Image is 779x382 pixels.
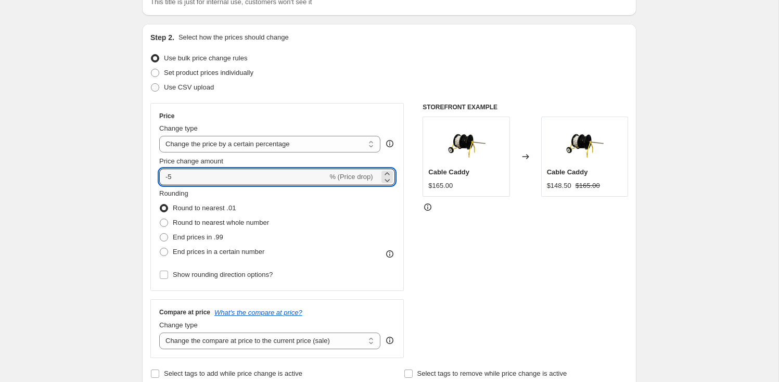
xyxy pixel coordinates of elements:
[173,219,269,226] span: Round to nearest whole number
[164,83,214,91] span: Use CSV upload
[159,308,210,316] h3: Compare at price
[564,122,605,164] img: Commercial-Christmas-Cable-Spool-Angled-With-Spools-2023_80x.jpg
[164,370,302,377] span: Select tags to add while price change is active
[417,370,567,377] span: Select tags to remove while price change is active
[159,189,188,197] span: Rounding
[178,32,289,43] p: Select how the prices should change
[159,124,198,132] span: Change type
[547,168,588,176] span: Cable Caddy
[445,122,487,164] img: Commercial-Christmas-Cable-Spool-Angled-With-Spools-2023_80x.jpg
[547,181,571,191] div: $148.50
[164,69,253,77] span: Set product prices individually
[173,248,264,256] span: End prices in a certain number
[164,54,247,62] span: Use bulk price change rules
[173,271,273,278] span: Show rounding direction options?
[428,168,469,176] span: Cable Caddy
[159,321,198,329] span: Change type
[159,169,327,185] input: -15
[329,173,373,181] span: % (Price drop)
[385,138,395,149] div: help
[173,204,236,212] span: Round to nearest .01
[385,335,395,346] div: help
[150,32,174,43] h2: Step 2.
[159,157,223,165] span: Price change amount
[428,181,453,191] div: $165.00
[576,181,600,191] strike: $165.00
[423,103,628,111] h6: STOREFRONT EXAMPLE
[159,112,174,120] h3: Price
[173,233,223,241] span: End prices in .99
[214,309,302,316] button: What's the compare at price?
